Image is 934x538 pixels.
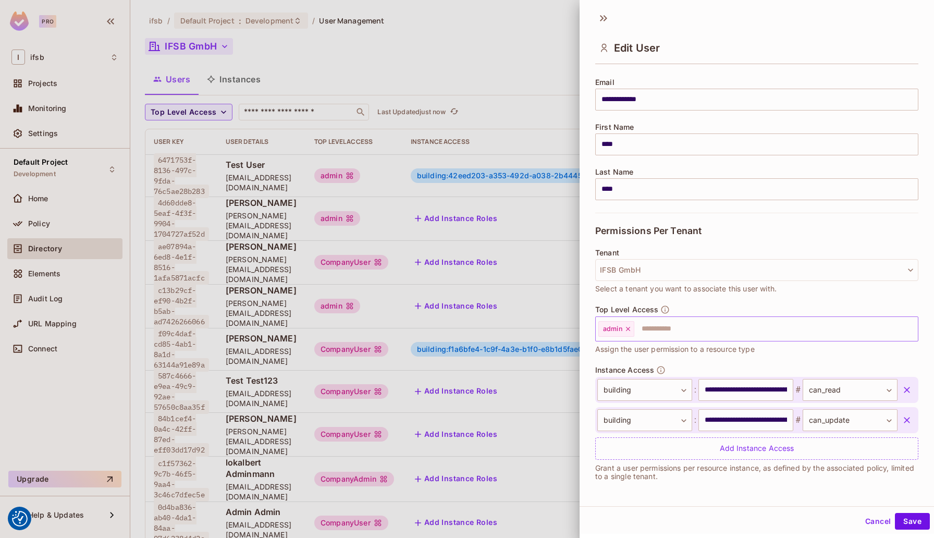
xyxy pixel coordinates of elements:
[595,305,658,314] span: Top Level Access
[595,283,777,295] span: Select a tenant you want to associate this user with.
[793,384,803,396] span: #
[595,464,918,481] p: Grant a user permissions per resource instance, as defined by the associated policy, limited to a...
[614,42,660,54] span: Edit User
[692,414,698,426] span: :
[803,379,898,401] div: can_read
[595,123,634,131] span: First Name
[595,259,918,281] button: IFSB GmbH
[861,513,895,530] button: Cancel
[597,409,692,431] div: building
[913,327,915,329] button: Open
[595,366,654,374] span: Instance Access
[595,437,918,460] div: Add Instance Access
[803,409,898,431] div: can_update
[598,321,634,337] div: admin
[12,511,28,527] button: Consent Preferences
[603,325,622,333] span: admin
[692,384,698,396] span: :
[597,379,692,401] div: building
[895,513,930,530] button: Save
[595,226,702,236] span: Permissions Per Tenant
[793,414,803,426] span: #
[595,168,633,176] span: Last Name
[12,511,28,527] img: Revisit consent button
[595,78,615,87] span: Email
[595,249,619,257] span: Tenant
[595,344,755,355] span: Assign the user permission to a resource type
